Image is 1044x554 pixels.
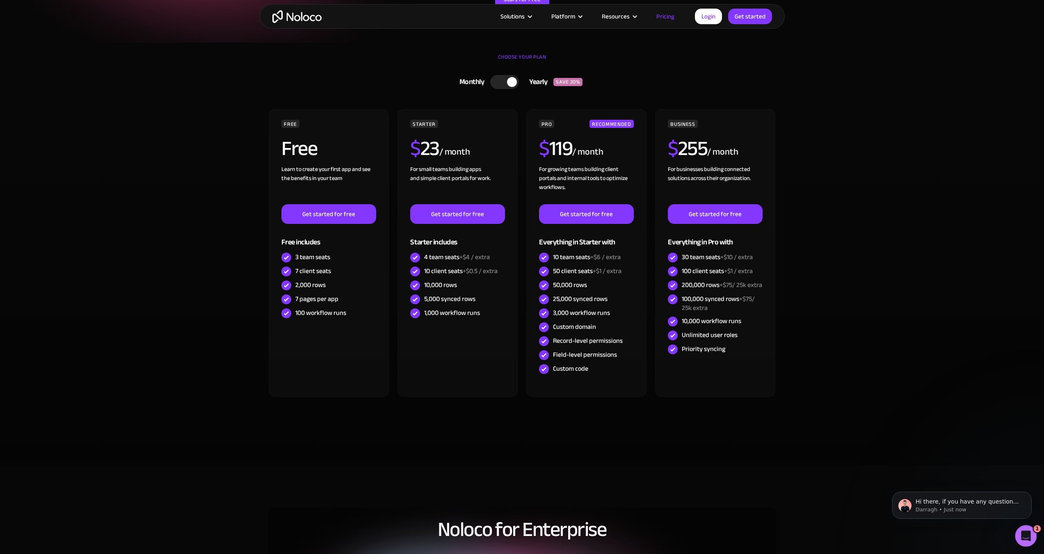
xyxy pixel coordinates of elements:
[682,253,753,262] div: 30 team seats
[668,204,762,224] a: Get started for free
[880,474,1044,532] iframe: Intercom notifications message
[668,129,678,168] span: $
[682,344,725,353] div: Priority syncing
[268,518,777,540] h2: Noloco for Enterprise
[682,267,753,276] div: 100 client seats
[572,146,603,159] div: / month
[519,76,553,88] div: Yearly
[539,204,633,224] a: Get started for free
[268,51,777,71] div: CHOOSE YOUR PLAN
[539,129,549,168] span: $
[553,294,608,303] div: 25,000 synced rows
[668,138,707,159] h2: 255
[602,11,630,22] div: Resources
[539,120,554,128] div: PRO
[410,224,505,251] div: Starter includes
[410,165,505,204] div: For small teams building apps and simple client portals for work. ‍
[707,146,738,159] div: / month
[410,129,420,168] span: $
[728,9,772,24] a: Get started
[592,11,646,22] div: Resources
[682,317,741,326] div: 10,000 workflow runs
[424,267,498,276] div: 10 client seats
[682,294,762,312] div: 100,000 synced rows
[281,165,376,204] div: Learn to create your first app and see the benefits in your team ‍
[553,336,623,345] div: Record-level permissions
[682,331,738,340] div: Unlimited user roles
[424,280,457,290] div: 10,000 rows
[539,138,572,159] h2: 119
[449,76,491,88] div: Monthly
[281,138,317,159] h2: Free
[539,224,633,251] div: Everything in Starter with
[553,364,588,373] div: Custom code
[590,251,621,263] span: +$6 / extra
[646,11,685,22] a: Pricing
[424,253,490,262] div: 4 team seats
[668,165,762,204] div: For businesses building connected solutions across their organization. ‍
[668,120,697,128] div: BUSINESS
[463,265,498,277] span: +$0.5 / extra
[553,267,621,276] div: 50 client seats
[553,78,583,86] div: SAVE 20%
[410,204,505,224] a: Get started for free
[459,251,490,263] span: +$4 / extra
[272,10,322,23] a: home
[281,120,299,128] div: FREE
[720,251,753,263] span: +$10 / extra
[295,308,346,317] div: 100 workflow runs
[424,294,475,303] div: 5,000 synced rows
[553,253,621,262] div: 10 team seats
[410,120,438,128] div: STARTER
[539,165,633,204] div: For growing teams building client portals and internal tools to optimize workflows.
[593,265,621,277] span: +$1 / extra
[295,294,338,303] div: 7 pages per app
[553,308,610,317] div: 3,000 workflow runs
[668,224,762,251] div: Everything in Pro with
[410,138,439,159] h2: 23
[682,293,755,314] span: +$75/ 25k extra
[295,267,331,276] div: 7 client seats
[295,280,326,290] div: 2,000 rows
[682,280,762,290] div: 200,000 rows
[295,253,330,262] div: 3 team seats
[500,11,525,22] div: Solutions
[490,11,541,22] div: Solutions
[551,11,575,22] div: Platform
[720,279,762,291] span: +$75/ 25k extra
[695,9,722,24] a: Login
[439,146,470,159] div: / month
[553,322,596,331] div: Custom domain
[281,224,376,251] div: Free includes
[281,204,376,224] a: Get started for free
[1015,525,1037,547] iframe: Intercom live chat
[724,265,753,277] span: +$1 / extra
[1034,525,1041,533] span: 1
[589,120,633,128] div: RECOMMENDED
[541,11,592,22] div: Platform
[553,280,587,290] div: 50,000 rows
[553,350,617,359] div: Field-level permissions
[424,308,480,317] div: 1,000 workflow runs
